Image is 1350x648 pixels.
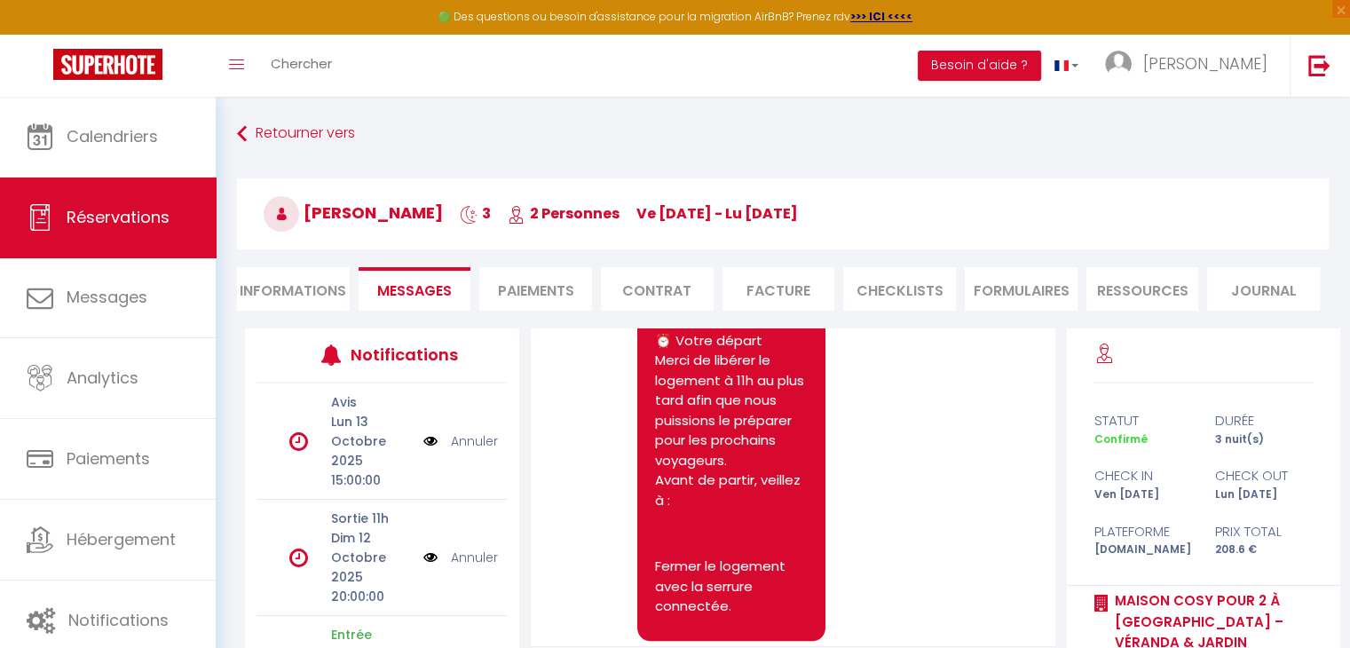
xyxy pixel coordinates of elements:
[479,267,592,311] li: Paiements
[423,431,438,451] img: NO IMAGE
[655,331,808,511] p: ⏰ Votre départ Merci de libérer le logement à 11h au plus tard afin que nous puissions le prépare...
[460,203,491,224] span: 3
[331,528,412,606] p: Dim 12 Octobre 2025 20:00:00
[1082,541,1204,558] div: [DOMAIN_NAME]
[1204,465,1325,486] div: check out
[264,202,443,224] span: [PERSON_NAME]
[451,431,498,451] a: Annuler
[1082,486,1204,503] div: Ven [DATE]
[1204,521,1325,542] div: Prix total
[1143,52,1267,75] span: [PERSON_NAME]
[965,267,1078,311] li: FORMULAIRES
[850,9,912,24] a: >>> ICI <<<<
[331,509,412,528] p: Sortie 11h
[1204,541,1325,558] div: 208.6 €
[423,548,438,567] img: NO IMAGE
[351,335,455,375] h3: Notifications
[451,548,498,567] a: Annuler
[331,392,412,412] p: Avis
[1204,410,1325,431] div: durée
[237,267,350,311] li: Informations
[636,203,798,224] span: ve [DATE] - lu [DATE]
[1105,51,1132,77] img: ...
[1204,486,1325,503] div: Lun [DATE]
[918,51,1041,81] button: Besoin d'aide ?
[1204,431,1325,448] div: 3 nuit(s)
[67,286,147,308] span: Messages
[1308,54,1330,76] img: logout
[257,35,345,97] a: Chercher
[1086,267,1199,311] li: Ressources
[1082,410,1204,431] div: statut
[601,267,714,311] li: Contrat
[67,447,150,470] span: Paiements
[67,528,176,550] span: Hébergement
[722,267,835,311] li: Facture
[1082,465,1204,486] div: check in
[67,206,170,228] span: Réservations
[237,118,1329,150] a: Retourner vers
[67,367,138,389] span: Analytics
[1092,35,1290,97] a: ... [PERSON_NAME]
[377,281,452,301] span: Messages
[67,125,158,147] span: Calendriers
[1082,521,1204,542] div: Plateforme
[508,203,620,224] span: 2 Personnes
[843,267,956,311] li: CHECKLISTS
[1207,267,1320,311] li: Journal
[331,412,412,490] p: Lun 13 Octobre 2025 15:00:00
[655,557,808,617] p: Fermer le logement avec la serrure connectée.
[271,54,332,73] span: Chercher
[68,609,169,631] span: Notifications
[1093,431,1147,446] span: Confirmé
[53,49,162,80] img: Super Booking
